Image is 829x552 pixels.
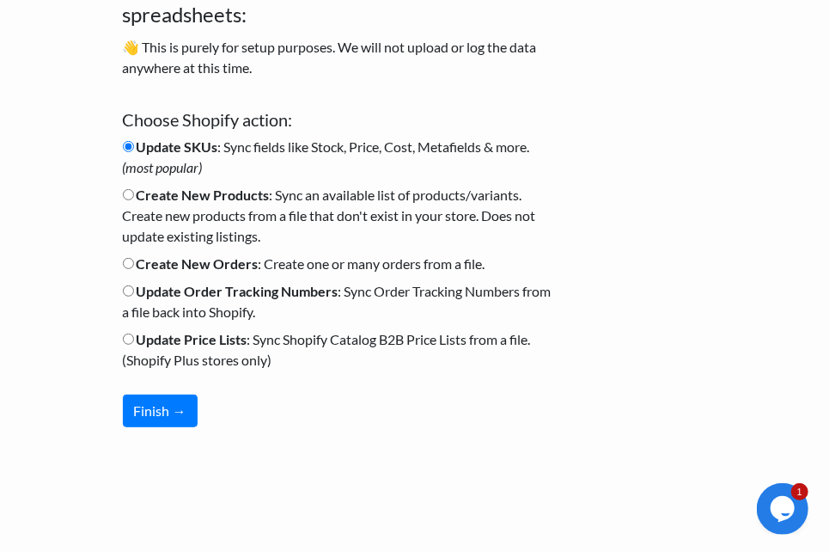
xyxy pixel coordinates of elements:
[123,395,198,427] button: Finish →
[137,187,270,203] b: Create New Products
[137,138,218,155] b: Update SKUs
[123,159,203,175] i: (most popular)
[123,137,552,178] label: : Sync fields like Stock, Price, Cost, Metafields & more.
[123,189,134,200] input: Create New Products: Sync an available list of products/variants. Create new products from a file...
[123,141,134,152] input: Update SKUs: Sync fields like Stock, Price, Cost, Metafields & more.(most popular)
[123,109,552,130] h5: Choose Shopify action:
[123,281,552,322] label: : Sync Order Tracking Numbers from a file back into Shopify.
[123,258,134,269] input: Create New Orders: Create one or many orders from a file.
[137,255,259,272] b: Create New Orders
[123,285,134,297] input: Update Order Tracking Numbers: Sync Order Tracking Numbers from a file back into Shopify.
[137,283,338,299] b: Update Order Tracking Numbers
[123,254,485,274] label: : Create one or many orders from a file.
[123,329,552,371] label: : Sync Shopify Catalog B2B Price Lists from a file. (Shopify Plus stores only)
[123,37,552,78] p: 👋 This is purely for setup purposes. We will not upload or log the data anywhere at this time.
[123,334,134,345] input: Update Price Lists: Sync Shopify Catalog B2B Price Lists from a file. (Shopify Plus stores only)
[757,483,812,535] iframe: chat widget
[137,331,247,347] b: Update Price Lists
[123,185,552,247] label: : Sync an available list of products/variants. Create new products from a file that don't exist i...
